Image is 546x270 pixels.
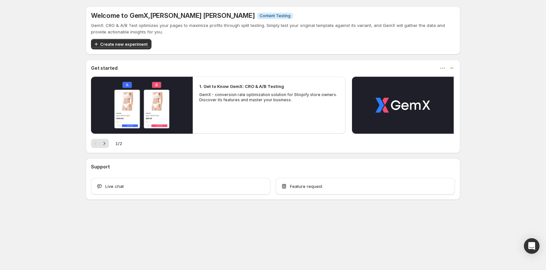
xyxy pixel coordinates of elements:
button: Next [100,139,109,148]
h2: 1. Get to Know GemX: CRO & A/B Testing [199,83,284,90]
button: Play video [91,77,193,134]
div: Open Intercom Messenger [524,238,539,254]
p: GemX: CRO & A/B Test optimizes your pages to maximize profits through split testing. Simply test ... [91,22,455,35]
button: Create new experiment [91,39,151,49]
h3: Get started [91,65,118,71]
h5: Welcome to GemX [91,12,254,19]
span: Content Testing [260,13,291,18]
span: Feature request [290,183,322,190]
button: Play video [352,77,454,134]
span: Create new experiment [100,41,148,47]
h3: Support [91,164,110,170]
span: 1 / 2 [115,140,122,147]
span: , [PERSON_NAME] [PERSON_NAME] [148,12,254,19]
span: Live chat [105,183,124,190]
p: GemX - conversion rate optimization solution for Shopify store owners. Discover its features and ... [199,92,339,103]
nav: Pagination [91,139,109,148]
